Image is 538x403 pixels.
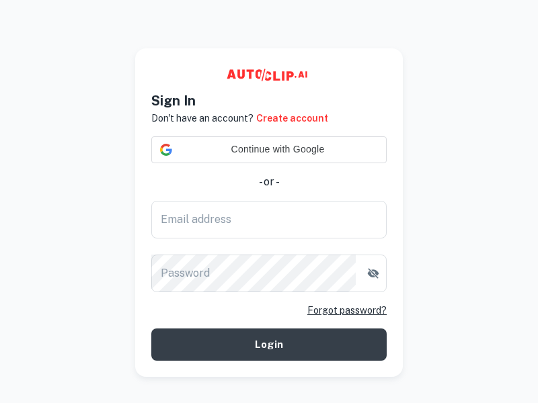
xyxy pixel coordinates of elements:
[178,142,378,156] span: Continue with Google
[151,136,387,163] div: Continue with Google
[256,111,328,126] a: Create account
[151,174,387,190] div: - or -
[151,111,254,126] p: Don't have an account?
[151,328,387,361] button: Login
[151,91,387,111] h4: Sign In
[307,303,387,318] a: Forgot password?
